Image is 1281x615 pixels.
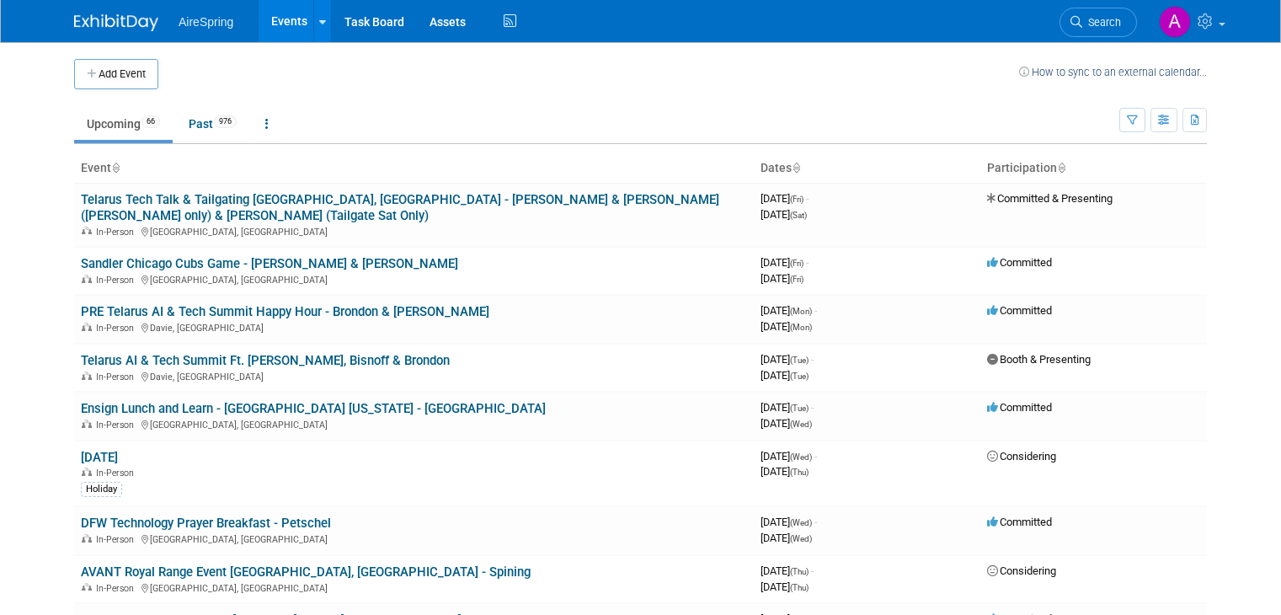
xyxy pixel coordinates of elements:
span: (Thu) [790,468,809,477]
span: [DATE] [761,450,817,463]
div: Holiday [81,482,122,497]
span: - [814,516,817,528]
a: Search [1059,8,1137,37]
div: [GEOGRAPHIC_DATA], [GEOGRAPHIC_DATA] [81,417,747,430]
span: - [806,256,809,269]
span: In-Person [96,372,139,382]
span: [DATE] [761,417,812,430]
span: (Mon) [790,323,812,332]
span: (Wed) [790,534,812,543]
span: In-Person [96,227,139,238]
span: Considering [987,450,1056,463]
span: - [811,401,814,414]
span: Considering [987,564,1056,577]
a: Sandler Chicago Cubs Game - [PERSON_NAME] & [PERSON_NAME] [81,256,458,271]
a: PRE Telarus AI & Tech Summit Happy Hour - Brondon & [PERSON_NAME] [81,304,489,319]
th: Participation [980,154,1207,183]
span: In-Person [96,468,139,479]
div: Davie, [GEOGRAPHIC_DATA] [81,320,747,334]
span: (Wed) [790,420,812,429]
span: (Sat) [790,211,807,220]
a: Telarus Tech Talk & Tailgating [GEOGRAPHIC_DATA], [GEOGRAPHIC_DATA] - [PERSON_NAME] & [PERSON_NAM... [81,192,719,223]
div: [GEOGRAPHIC_DATA], [GEOGRAPHIC_DATA] [81,532,747,545]
span: Committed [987,304,1052,317]
span: - [811,353,814,366]
span: In-Person [96,275,139,286]
div: [GEOGRAPHIC_DATA], [GEOGRAPHIC_DATA] [81,580,747,594]
span: (Fri) [790,259,803,268]
a: DFW Technology Prayer Breakfast - Petschel [81,516,331,531]
span: In-Person [96,323,139,334]
span: (Wed) [790,452,812,462]
span: (Tue) [790,356,809,365]
div: [GEOGRAPHIC_DATA], [GEOGRAPHIC_DATA] [81,272,747,286]
span: (Wed) [790,518,812,527]
span: In-Person [96,534,139,545]
span: In-Person [96,420,139,430]
span: (Fri) [790,195,803,204]
span: In-Person [96,583,139,594]
span: (Thu) [790,567,809,576]
span: [DATE] [761,272,803,285]
a: Sort by Participation Type [1057,161,1065,174]
span: [DATE] [761,320,812,333]
img: In-Person Event [82,583,92,591]
span: [DATE] [761,192,809,205]
span: [DATE] [761,304,817,317]
a: Sort by Event Name [111,161,120,174]
span: [DATE] [761,369,809,382]
span: Committed [987,401,1052,414]
a: Sort by Start Date [792,161,800,174]
a: Past976 [176,108,249,140]
span: 66 [141,115,160,128]
span: [DATE] [761,208,807,221]
span: (Thu) [790,583,809,592]
span: [DATE] [761,564,814,577]
span: Booth & Presenting [987,353,1091,366]
div: Davie, [GEOGRAPHIC_DATA] [81,369,747,382]
span: (Tue) [790,372,809,381]
a: [DATE] [81,450,118,465]
img: In-Person Event [82,372,92,380]
span: [DATE] [761,353,814,366]
img: In-Person Event [82,227,92,235]
img: In-Person Event [82,323,92,331]
a: Upcoming66 [74,108,173,140]
span: - [806,192,809,205]
span: Search [1082,16,1121,29]
span: [DATE] [761,580,809,593]
button: Add Event [74,59,158,89]
span: - [814,450,817,463]
span: (Fri) [790,275,803,284]
a: AVANT Royal Range Event [GEOGRAPHIC_DATA], [GEOGRAPHIC_DATA] - Spining [81,564,531,580]
span: [DATE] [761,532,812,544]
div: [GEOGRAPHIC_DATA], [GEOGRAPHIC_DATA] [81,224,747,238]
span: (Mon) [790,307,812,316]
img: Angie Handal [1159,6,1191,38]
span: Committed [987,256,1052,269]
span: [DATE] [761,256,809,269]
a: How to sync to an external calendar... [1019,66,1207,78]
img: ExhibitDay [74,14,158,31]
img: In-Person Event [82,420,92,428]
span: Committed [987,516,1052,528]
span: - [814,304,817,317]
span: AireSpring [179,15,233,29]
span: 976 [214,115,237,128]
span: [DATE] [761,516,817,528]
th: Event [74,154,754,183]
img: In-Person Event [82,534,92,543]
a: Telarus AI & Tech Summit Ft. [PERSON_NAME], Bisnoff & Brondon [81,353,450,368]
span: [DATE] [761,401,814,414]
th: Dates [754,154,980,183]
span: [DATE] [761,465,809,478]
span: (Tue) [790,404,809,413]
a: Ensign Lunch and Learn - [GEOGRAPHIC_DATA] [US_STATE] - [GEOGRAPHIC_DATA] [81,401,546,416]
span: Committed & Presenting [987,192,1113,205]
img: In-Person Event [82,275,92,283]
span: - [811,564,814,577]
img: In-Person Event [82,468,92,476]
